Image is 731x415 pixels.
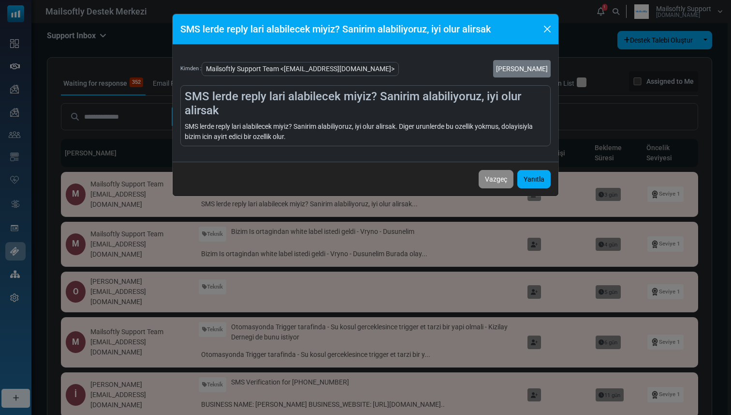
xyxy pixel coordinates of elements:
h4: SMS lerde reply lari alabilecek miyiz? Sanirim alabiliyoruz, iyi olur alirsak [185,90,546,118]
a: [PERSON_NAME] [493,60,551,77]
a: Yanıtla [517,170,551,188]
div: SMS lerde reply lari alabilecek miyiz? Sanirim alabiliyoruz, iyi olur alirsak. Diger urunlerde bu... [185,122,546,142]
button: Vazgeç [479,170,513,188]
button: Close [540,22,555,36]
h5: SMS lerde reply lari alabilecek miyiz? Sanirim alabiliyoruz, iyi olur alirsak [180,22,491,36]
span: Kimden : [180,65,202,73]
span: Mailsoftly Support Team <[EMAIL_ADDRESS][DOMAIN_NAME]> [202,62,399,76]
